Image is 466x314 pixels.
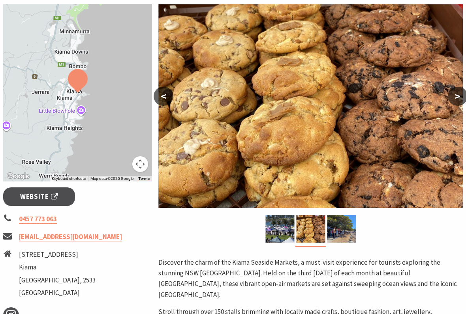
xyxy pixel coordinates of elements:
li: [STREET_ADDRESS] [19,249,96,260]
button: < [154,87,173,106]
img: Market ptoduce [296,215,325,243]
span: Map data ©2025 Google [90,176,133,181]
button: Keyboard shortcuts [52,176,86,181]
li: Kiama [19,262,96,273]
li: [GEOGRAPHIC_DATA] [19,288,96,298]
img: Market ptoduce [158,4,463,208]
li: [GEOGRAPHIC_DATA], 2533 [19,275,96,286]
img: Kiama Seaside Market [265,215,294,243]
span: Website [20,191,58,202]
a: Open this area in Google Maps (opens a new window) [5,171,31,181]
a: Website [3,187,75,206]
img: market photo [327,215,356,243]
a: Terms (opens in new tab) [138,176,150,181]
p: Discover the charm of the Kiama Seaside Markets, a must-visit experience for tourists exploring t... [158,257,463,300]
a: 0457 773 063 [19,215,57,224]
button: Map camera controls [132,156,148,172]
img: Google [5,171,31,181]
a: [EMAIL_ADDRESS][DOMAIN_NAME] [19,232,122,241]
